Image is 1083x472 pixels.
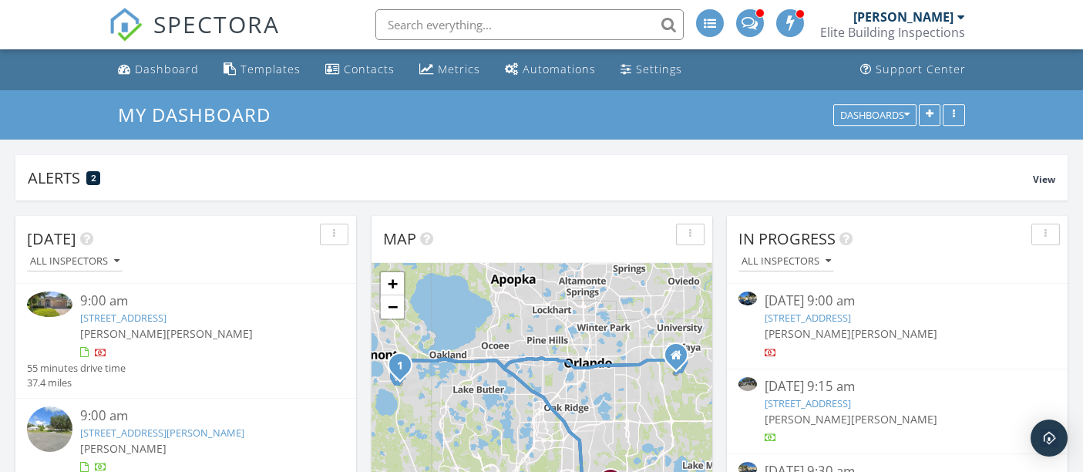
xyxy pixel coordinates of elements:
[28,167,1033,188] div: Alerts
[851,412,937,426] span: [PERSON_NAME]
[30,256,119,267] div: All Inspectors
[109,8,143,42] img: The Best Home Inspection Software - Spectora
[765,412,851,426] span: [PERSON_NAME]
[166,326,253,341] span: [PERSON_NAME]
[840,110,910,120] div: Dashboards
[27,376,126,390] div: 37.4 miles
[523,62,596,76] div: Automations
[765,377,1029,396] div: [DATE] 9:15 am
[153,8,280,40] span: SPECTORA
[636,62,682,76] div: Settings
[765,396,851,410] a: [STREET_ADDRESS]
[1031,420,1068,457] div: Open Intercom Messenger
[738,377,1056,446] a: [DATE] 9:15 am [STREET_ADDRESS] [PERSON_NAME][PERSON_NAME]
[118,102,284,127] a: My Dashboard
[854,56,972,84] a: Support Center
[240,62,301,76] div: Templates
[738,377,757,391] img: 9530121%2Fcover_photos%2FQhs68IeGWmqQPS6cqKJo%2Fsmall.jpg
[80,326,166,341] span: [PERSON_NAME]
[397,361,403,372] i: 1
[413,56,486,84] a: Metrics
[319,56,401,84] a: Contacts
[738,228,836,249] span: In Progress
[1033,173,1055,186] span: View
[381,295,404,319] a: Zoom out
[742,256,831,267] div: All Inspectors
[738,251,834,272] button: All Inspectors
[381,272,404,295] a: Zoom in
[112,56,205,84] a: Dashboard
[676,355,685,364] div: Orlando FL 32825
[738,292,1056,360] a: [DATE] 9:00 am [STREET_ADDRESS] [PERSON_NAME][PERSON_NAME]
[80,426,244,440] a: [STREET_ADDRESS][PERSON_NAME]
[80,311,166,325] a: [STREET_ADDRESS]
[853,9,954,25] div: [PERSON_NAME]
[400,365,409,374] div: 2217 Stonebridge Way, Clermont, FL 34711
[27,228,76,249] span: [DATE]
[876,62,966,76] div: Support Center
[27,406,72,452] img: streetview
[80,292,318,311] div: 9:00 am
[375,9,684,40] input: Search everything...
[135,62,199,76] div: Dashboard
[27,251,123,272] button: All Inspectors
[851,326,937,341] span: [PERSON_NAME]
[438,62,480,76] div: Metrics
[499,56,602,84] a: Automations (Advanced)
[27,292,72,317] img: 9575330%2Fcover_photos%2FgznmFUjiA0g2xjgQVOTK%2Fsmall.jpeg
[27,292,345,390] a: 9:00 am [STREET_ADDRESS] [PERSON_NAME][PERSON_NAME] 55 minutes drive time 37.4 miles
[80,406,318,426] div: 9:00 am
[91,173,96,184] span: 2
[614,56,688,84] a: Settings
[383,228,416,249] span: Map
[765,326,851,341] span: [PERSON_NAME]
[820,25,965,40] div: Elite Building Inspections
[109,21,280,53] a: SPECTORA
[80,441,166,456] span: [PERSON_NAME]
[344,62,395,76] div: Contacts
[27,361,126,376] div: 55 minutes drive time
[833,104,917,126] button: Dashboards
[765,292,1029,311] div: [DATE] 9:00 am
[217,56,307,84] a: Templates
[765,311,851,325] a: [STREET_ADDRESS]
[738,292,757,305] img: 9530047%2Fcover_photos%2FfE4iJGXe3CoJpnmQBP5d%2Fsmall.jpg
